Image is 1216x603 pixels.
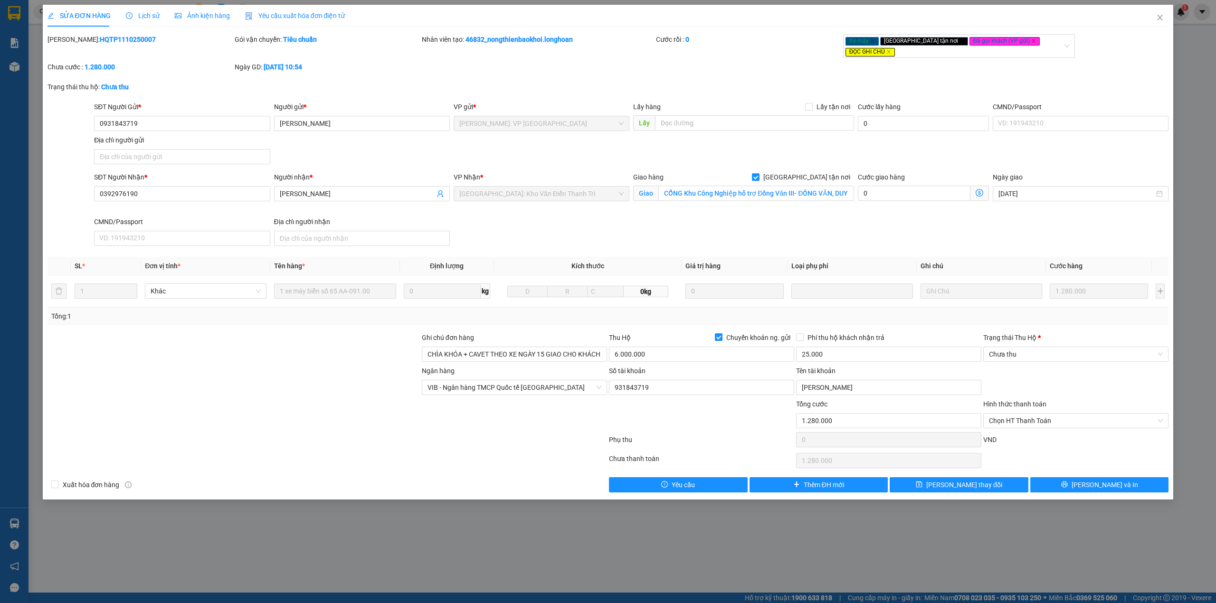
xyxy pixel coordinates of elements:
span: printer [1061,481,1068,489]
span: Tên hàng [274,262,305,270]
input: VD: Bàn, Ghế [274,283,396,299]
span: Chưa thu [989,347,1163,361]
div: Chưa thanh toán [608,453,795,470]
img: icon [245,12,253,20]
span: plus [793,481,800,489]
button: printer[PERSON_NAME] và In [1030,477,1169,492]
input: Ghi chú đơn hàng [422,347,607,362]
div: Người gửi [274,102,450,112]
span: Cước hàng [1050,262,1083,270]
div: Địa chỉ người gửi [94,135,270,145]
span: Khác [151,284,261,298]
span: VP Nhận [454,173,480,181]
div: Gói vận chuyển: [235,34,420,45]
label: Số tài khoản [609,367,646,375]
div: Chưa cước : [47,62,233,72]
span: Giá trị hàng [685,262,721,270]
div: Nhân viên tạo: [422,34,654,45]
div: Trạng thái thu hộ: [47,82,280,92]
span: [PERSON_NAME] thay đổi [926,480,1002,490]
label: Ngày giao [993,173,1023,181]
input: Số tài khoản [609,380,794,395]
b: 46832_nongthienbaokhoi.longhoan [465,36,573,43]
span: close [1156,14,1164,21]
div: [PERSON_NAME]: [47,34,233,45]
label: Cước giao hàng [858,173,905,181]
button: save[PERSON_NAME] thay đổi [890,477,1028,492]
input: 0 [1050,283,1148,299]
span: [GEOGRAPHIC_DATA] tận nơi [880,37,968,46]
input: Dọc đường [655,115,854,131]
span: close [959,38,964,43]
div: Phụ thu [608,434,795,451]
button: exclamation-circleYêu cầu [609,477,748,492]
span: Chuyển khoản ng. gửi [722,332,794,343]
span: close [870,38,875,43]
span: Thu Hộ [609,334,631,341]
span: Hà Nội: Kho Văn Điển Thanh Trì [459,187,624,201]
span: exclamation-circle [661,481,668,489]
span: user-add [437,190,444,198]
b: Tiêu chuẩn [283,36,317,43]
input: R [547,286,588,297]
div: Địa chỉ người nhận [274,217,450,227]
input: Địa chỉ của người nhận [274,231,450,246]
input: Cước giao hàng [858,186,970,201]
span: Định lượng [430,262,464,270]
span: dollar-circle [976,189,983,197]
button: plus [1156,283,1165,299]
span: Tổng cước [796,400,827,408]
span: picture [175,12,181,19]
span: SL [75,262,82,270]
div: Trạng thái Thu Hộ [983,332,1168,343]
th: Ghi chú [917,257,1046,275]
div: CMND/Passport [993,102,1168,112]
input: C [587,286,624,297]
b: HQTP1110250007 [100,36,156,43]
span: edit [47,12,54,19]
input: D [507,286,548,297]
span: [GEOGRAPHIC_DATA] tận nơi [760,172,854,182]
span: SỬA ĐƠN HÀNG [47,12,111,19]
label: Ghi chú đơn hàng [422,334,474,341]
label: Ngân hàng [422,367,455,375]
span: Xuất hóa đơn hàng [59,480,123,490]
span: Yêu cầu xuất hóa đơn điện tử [245,12,345,19]
div: Cước rồi : [656,34,841,45]
div: Tổng: 1 [51,311,469,321]
b: Chưa thu [101,83,129,91]
span: Lịch sử [126,12,160,19]
span: Hồ Chí Minh: VP Quận Tân Phú [459,116,624,131]
div: CMND/Passport [94,217,270,227]
input: Cước lấy hàng [858,116,989,131]
span: kg [481,283,490,299]
input: Ngày giao [998,188,1154,199]
div: Người nhận [274,172,450,182]
span: info-circle [125,481,132,488]
span: Đơn vị tính [145,262,180,270]
span: Thêm ĐH mới [804,480,844,490]
span: close [1031,38,1036,43]
span: Kích thước [571,262,604,270]
span: Yêu cầu [672,480,695,490]
span: save [916,481,922,489]
th: Loại phụ phí [788,257,917,275]
span: Xe máy [845,37,879,46]
label: Hình thức thanh toán [983,400,1046,408]
span: Giao hàng [633,173,664,181]
span: Đã gọi khách (VP gửi) [969,37,1040,46]
span: Lấy hàng [633,103,661,111]
div: VP gửi [454,102,629,112]
input: 0 [685,283,784,299]
div: SĐT Người Nhận [94,172,270,182]
button: Close [1147,5,1173,31]
b: [DATE] 10:54 [264,63,302,71]
div: SĐT Người Gửi [94,102,270,112]
span: VND [983,436,997,443]
button: plusThêm ĐH mới [750,477,888,492]
span: Giao [633,186,658,201]
div: Ngày GD: [235,62,420,72]
b: 1.280.000 [85,63,115,71]
input: Ghi Chú [921,283,1042,299]
span: Chọn HT Thanh Toán [989,414,1163,428]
